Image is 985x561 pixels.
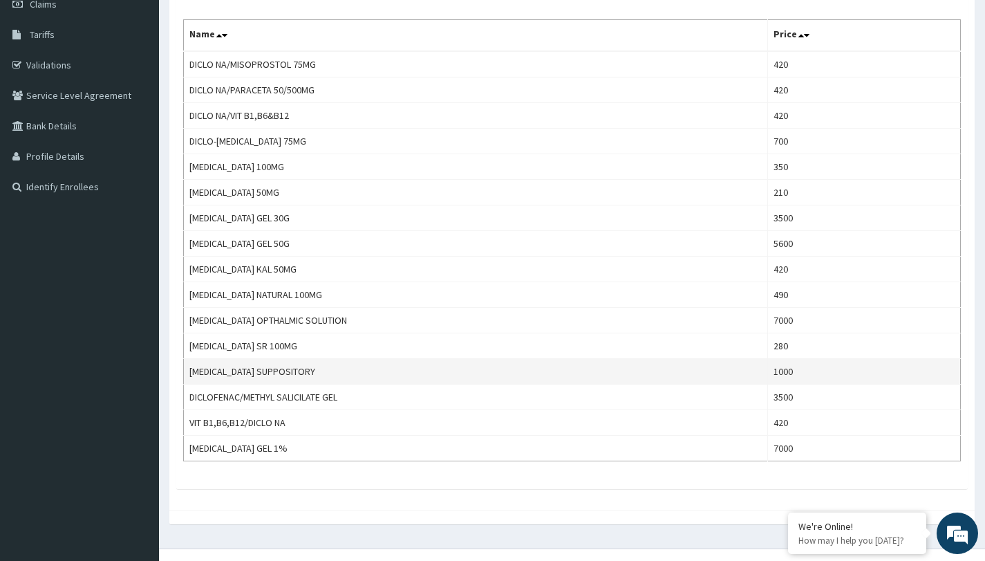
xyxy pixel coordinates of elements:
[184,205,768,231] td: [MEDICAL_DATA] GEL 30G
[184,385,768,410] td: DICLOFENAC/METHYL SALICILATE GEL
[184,103,768,129] td: DICLO NA/VIT B1,B6&B12
[767,180,960,205] td: 210
[72,77,232,95] div: Chat with us now
[80,174,191,314] span: We're online!
[798,535,916,546] p: How may I help you today?
[767,257,960,282] td: 420
[767,385,960,410] td: 3500
[26,69,56,104] img: d_794563401_company_1708531726252_794563401
[184,410,768,436] td: VIT B1,B6,B12/DICLO NA
[767,308,960,333] td: 7000
[7,378,263,426] textarea: Type your message and hit 'Enter'
[184,154,768,180] td: [MEDICAL_DATA] 100MG
[184,436,768,461] td: [MEDICAL_DATA] GEL 1%
[767,282,960,308] td: 490
[184,308,768,333] td: [MEDICAL_DATA] OPTHALMIC SOLUTION
[227,7,260,40] div: Minimize live chat window
[184,51,768,77] td: DICLO NA/MISOPROSTOL 75MG
[767,154,960,180] td: 350
[184,231,768,257] td: [MEDICAL_DATA] GEL 50G
[767,410,960,436] td: 420
[184,282,768,308] td: [MEDICAL_DATA] NATURAL 100MG
[184,77,768,103] td: DICLO NA/PARACETA 50/500MG
[767,436,960,461] td: 7000
[767,103,960,129] td: 420
[767,77,960,103] td: 420
[767,51,960,77] td: 420
[767,333,960,359] td: 280
[184,359,768,385] td: [MEDICAL_DATA] SUPPOSITORY
[798,520,916,533] div: We're Online!
[184,20,768,52] th: Name
[184,129,768,154] td: DICLO-[MEDICAL_DATA] 75MG
[767,205,960,231] td: 3500
[30,28,55,41] span: Tariffs
[767,359,960,385] td: 1000
[767,231,960,257] td: 5600
[184,180,768,205] td: [MEDICAL_DATA] 50MG
[184,257,768,282] td: [MEDICAL_DATA] KAL 50MG
[767,129,960,154] td: 700
[184,333,768,359] td: [MEDICAL_DATA] SR 100MG
[767,20,960,52] th: Price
